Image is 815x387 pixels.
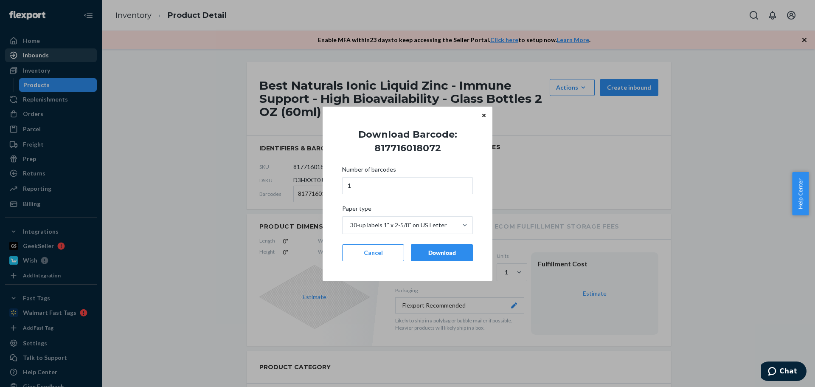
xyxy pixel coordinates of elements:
[19,6,36,14] span: Chat
[342,204,371,216] span: Paper type
[349,221,350,229] input: Paper type30-up labels 1" x 2-5/8" on US Letter
[342,165,396,177] span: Number of barcodes
[342,244,404,261] button: Cancel
[411,244,473,261] button: Download
[418,249,466,257] div: Download
[350,221,447,229] div: 30-up labels 1" x 2-5/8" on US Letter
[335,128,480,155] h1: Download Barcode: 817716018072
[342,177,473,194] input: Number of barcodes
[480,111,488,120] button: Close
